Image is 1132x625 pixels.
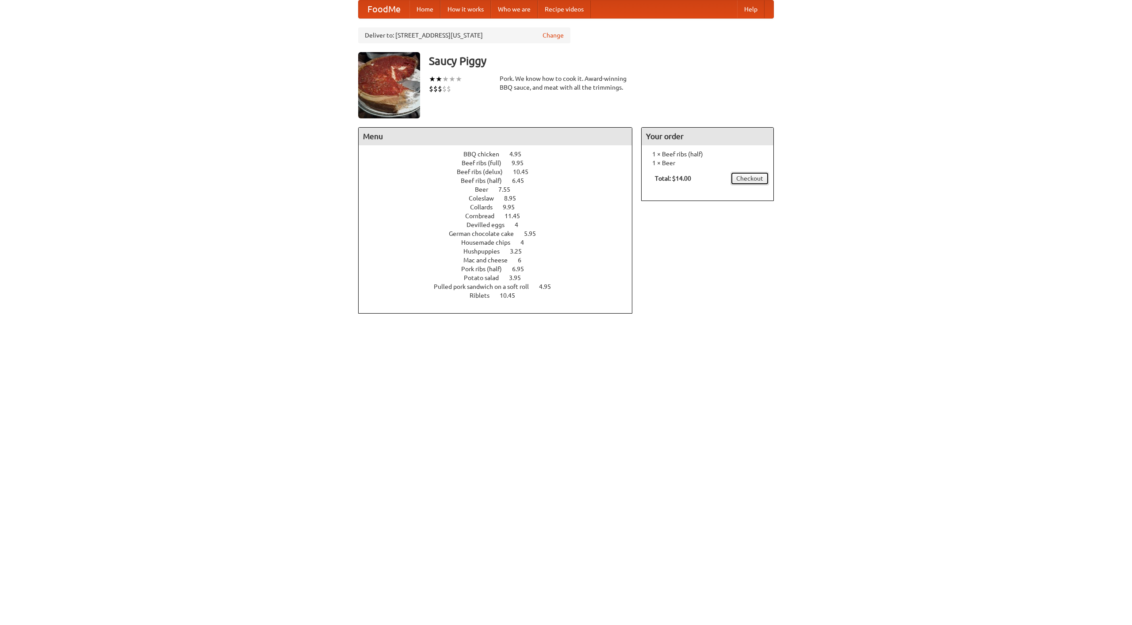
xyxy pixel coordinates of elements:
li: ★ [442,74,449,84]
span: BBQ chicken [463,151,508,158]
span: Hushpuppies [463,248,509,255]
span: 5.95 [524,230,545,237]
span: 8.95 [504,195,525,202]
li: $ [442,84,447,94]
h4: Your order [642,128,773,145]
li: $ [429,84,433,94]
a: Potato salad 3.95 [464,274,537,281]
b: Total: $14.00 [655,175,691,182]
li: 1 × Beef ribs (half) [646,150,769,159]
a: Recipe videos [538,0,591,18]
a: Coleslaw 8.95 [469,195,532,202]
span: 4.95 [509,151,530,158]
a: Beef ribs (half) 6.45 [461,177,540,184]
span: Riblets [470,292,498,299]
li: $ [438,84,442,94]
span: Coleslaw [469,195,503,202]
span: German chocolate cake [449,230,523,237]
a: Beef ribs (full) 9.95 [462,159,540,167]
div: Deliver to: [STREET_ADDRESS][US_STATE] [358,27,570,43]
span: Pulled pork sandwich on a soft roll [434,283,538,290]
li: $ [447,84,451,94]
a: BBQ chicken 4.95 [463,151,538,158]
li: ★ [455,74,462,84]
span: 3.95 [509,274,530,281]
span: 11.45 [505,212,529,220]
a: How it works [440,0,491,18]
h3: Saucy Piggy [429,52,774,70]
a: Home [409,0,440,18]
a: Who we are [491,0,538,18]
img: angular.jpg [358,52,420,118]
li: ★ [449,74,455,84]
a: Pulled pork sandwich on a soft roll 4.95 [434,283,567,290]
a: Housemade chips 4 [461,239,540,246]
span: 4 [520,239,533,246]
a: Beer 7.55 [475,186,527,193]
span: 3.25 [510,248,531,255]
a: German chocolate cake 5.95 [449,230,552,237]
a: Hushpuppies 3.25 [463,248,538,255]
span: Beef ribs (delux) [457,168,512,175]
span: Cornbread [465,212,503,220]
li: ★ [429,74,436,84]
a: Collards 9.95 [470,204,531,211]
span: 10.45 [500,292,524,299]
span: 6 [518,257,530,264]
a: Help [737,0,765,18]
span: 7.55 [498,186,519,193]
li: 1 × Beer [646,159,769,167]
span: 4 [515,221,527,228]
a: FoodMe [359,0,409,18]
li: ★ [436,74,442,84]
span: Collards [470,204,501,211]
div: Pork. We know how to cook it. Award-winning BBQ sauce, and meat with all the trimmings. [500,74,632,92]
li: $ [433,84,438,94]
span: 6.95 [512,265,533,273]
a: Riblets 10.45 [470,292,532,299]
span: Beef ribs (half) [461,177,511,184]
a: Mac and cheese 6 [463,257,538,264]
a: Devilled eggs 4 [467,221,535,228]
span: Housemade chips [461,239,519,246]
a: Pork ribs (half) 6.95 [461,265,540,273]
a: Beef ribs (delux) 10.45 [457,168,545,175]
a: Cornbread 11.45 [465,212,536,220]
span: Potato salad [464,274,508,281]
span: Devilled eggs [467,221,513,228]
span: 9.95 [512,159,532,167]
span: 10.45 [513,168,537,175]
a: Checkout [730,172,769,185]
span: Beef ribs (full) [462,159,510,167]
a: Change [543,31,564,40]
span: 9.95 [503,204,524,211]
h4: Menu [359,128,632,145]
span: Mac and cheese [463,257,516,264]
span: 6.45 [512,177,533,184]
span: 4.95 [539,283,560,290]
span: Beer [475,186,497,193]
span: Pork ribs (half) [461,265,511,273]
